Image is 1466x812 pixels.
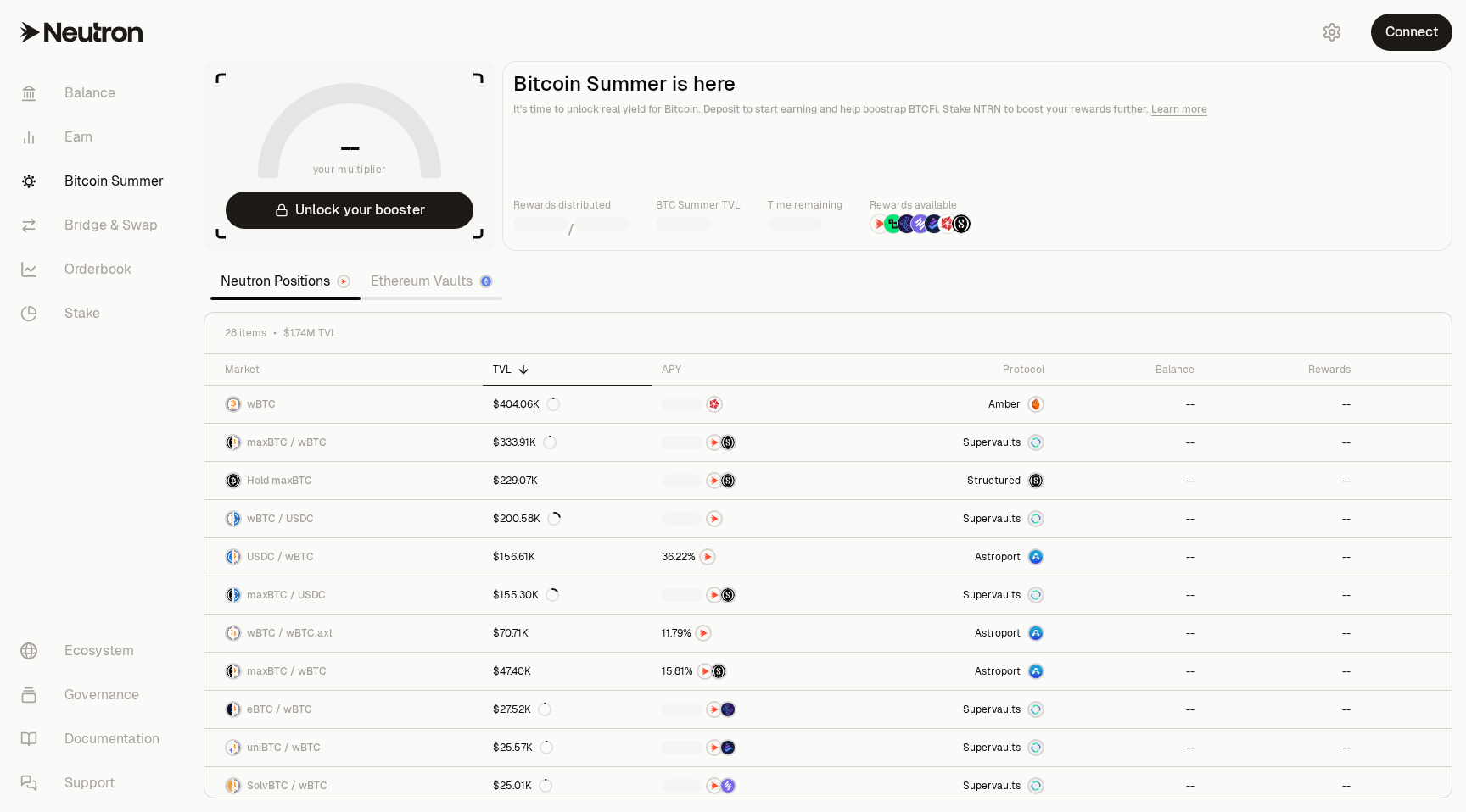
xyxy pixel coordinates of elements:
[1055,538,1204,576] a: --
[1205,729,1361,766] a: --
[870,214,889,233] img: NTRN
[662,510,849,527] button: NTRN
[513,214,629,240] div: /
[483,729,652,766] a: $25.57K
[204,729,483,766] a: uniBTC LogowBTC LogouniBTC / wBTC
[493,512,561,526] div: $200.58K
[339,276,349,286] img: Neutron Logo
[859,424,1055,461] a: SupervaultsSupervaults
[662,739,849,756] button: NTRNBedrock Diamonds
[247,703,312,716] span: eBTC / wBTC
[708,474,721,487] img: NTRN
[210,264,361,298] a: Neutron Positions
[1029,512,1043,526] img: Supervaults
[227,741,232,754] img: uniBTC Logo
[247,626,332,640] span: wBTC / wBTC.axl
[227,398,240,411] img: wBTC Logo
[483,424,652,461] a: $333.91K
[247,398,276,411] span: wBTC
[1205,615,1361,652] a: --
[1055,767,1204,804] a: --
[721,779,735,793] img: Solv Points
[975,626,1021,640] span: Astroport
[493,436,557,449] div: $333.91K
[898,214,916,233] img: EtherFi Points
[234,626,240,640] img: wBTC.axl Logo
[7,247,183,292] a: Orderbook
[911,214,930,233] img: Solv Points
[1205,538,1361,576] a: --
[483,462,652,499] a: $229.07K
[884,214,903,233] img: Lombard Lux
[698,665,712,678] img: NTRN
[227,474,240,487] img: maxBTC Logo
[247,512,314,526] span: wBTC / USDC
[652,729,859,766] a: NTRNBedrock Diamonds
[708,703,721,716] img: NTRN
[963,703,1021,716] span: Supervaults
[656,197,741,214] p: BTC Summer TVL
[225,326,266,340] span: 28 items
[859,462,1055,499] a: StructuredmaxBTC
[652,653,859,690] a: NTRNStructured Points
[7,761,183,805] a: Support
[227,779,232,793] img: SolvBTC Logo
[7,673,183,717] a: Governance
[493,398,560,411] div: $404.06K
[234,436,240,449] img: wBTC Logo
[1205,386,1361,423] a: --
[227,703,232,716] img: eBTC Logo
[227,550,232,564] img: USDC Logo
[1055,500,1204,537] a: --
[870,363,1044,376] div: Protocol
[234,512,240,526] img: USDC Logo
[708,436,721,449] img: NTRN
[1029,398,1043,411] img: Amber
[204,386,483,423] a: wBTC LogowBTC
[859,500,1055,537] a: SupervaultsSupervaults
[963,588,1021,602] span: Supervaults
[925,214,943,233] img: Bedrock Diamonds
[652,462,859,499] a: NTRNStructured Points
[227,436,232,449] img: maxBTC Logo
[662,701,849,718] button: NTRNEtherFi Points
[204,653,483,690] a: maxBTC LogowBTC LogomaxBTC / wBTC
[975,550,1021,564] span: Astroport
[1055,424,1204,461] a: --
[938,214,957,233] img: Mars Fragments
[1205,500,1361,537] a: --
[1029,779,1043,793] img: Supervaults
[1029,741,1043,754] img: Supervaults
[234,741,240,754] img: wBTC Logo
[483,691,652,728] a: $27.52K
[963,436,1021,449] span: Supervaults
[1205,424,1361,461] a: --
[483,538,652,576] a: $156.61K
[7,203,183,247] a: Bridge & Swap
[340,134,360,161] h1: --
[204,615,483,652] a: wBTC LogowBTC.axl LogowBTC / wBTC.axl
[952,214,971,233] img: Structured Points
[493,741,553,754] div: $25.57K
[1055,386,1204,423] a: --
[1055,615,1204,652] a: --
[234,703,240,716] img: wBTC Logo
[1205,691,1361,728] a: --
[361,264,503,298] a: Ethereum Vaults
[204,462,483,499] a: maxBTC LogoHold maxBTC
[859,691,1055,728] a: SupervaultsSupervaults
[662,663,849,680] button: NTRNStructured Points
[652,538,859,576] a: NTRN
[662,396,849,413] button: Mars Fragments
[859,767,1055,804] a: SupervaultsSupervaults
[1215,363,1351,376] div: Rewards
[227,588,232,602] img: maxBTC Logo
[227,626,232,640] img: wBTC Logo
[1055,653,1204,690] a: --
[859,729,1055,766] a: SupervaultsSupervaults
[513,72,1441,96] h2: Bitcoin Summer is here
[483,500,652,537] a: $200.58K
[712,665,725,678] img: Structured Points
[483,615,652,652] a: $70.71K
[652,424,859,461] a: NTRNStructured Points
